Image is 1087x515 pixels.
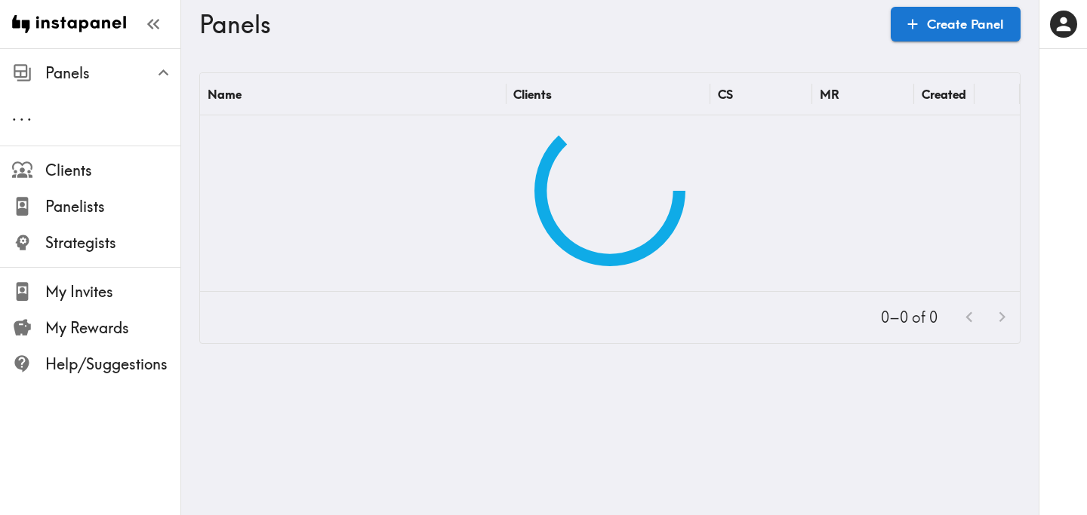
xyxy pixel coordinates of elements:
[718,87,733,102] div: CS
[45,232,180,253] span: Strategists
[12,106,17,124] span: .
[881,307,938,328] p: 0–0 of 0
[45,354,180,375] span: Help/Suggestions
[922,87,966,102] div: Created
[20,106,24,124] span: .
[199,10,879,38] h3: Panels
[45,281,180,302] span: My Invites
[820,87,839,102] div: MR
[45,160,180,181] span: Clients
[45,63,180,84] span: Panels
[45,196,180,217] span: Panelists
[27,106,32,124] span: .
[208,87,242,102] div: Name
[891,7,1021,41] a: Create Panel
[45,317,180,339] span: My Rewards
[513,87,552,102] div: Clients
